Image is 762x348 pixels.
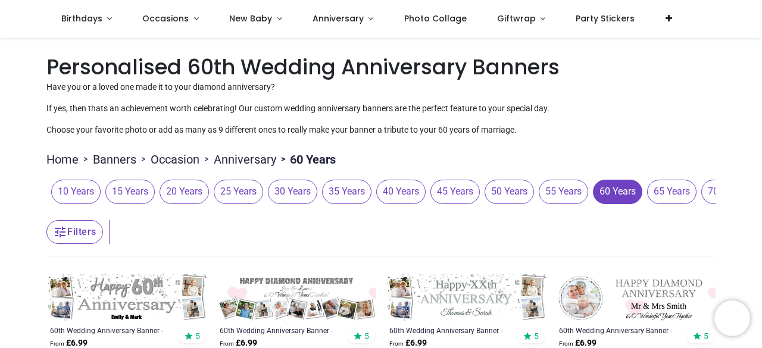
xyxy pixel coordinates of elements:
span: Giftwrap [497,12,536,24]
a: Anniversary [214,151,276,168]
span: 10 Years [51,180,101,203]
span: 5 [534,331,539,341]
span: 20 Years [160,180,209,203]
img: Personalised 60th Wedding Anniversary Banner - Silver Celebration Design - 4 Photo Upload [386,274,546,322]
a: Home [46,151,79,168]
img: Personalised 60th Wedding Anniversary Banner - Diamond - 9 Photo upload [216,274,376,322]
span: 25 Years [214,180,263,203]
p: Have you or a loved one made it to your diamond anniversary? [46,81,715,93]
span: 40 Years [376,180,426,203]
span: New Baby [229,12,272,24]
span: 5 [704,331,708,341]
button: 40 Years [371,180,426,203]
span: Occasions [142,12,189,24]
span: 30 Years [268,180,317,203]
a: 60th Wedding Anniversary Banner - Diamond [559,325,681,335]
span: 15 Years [105,180,155,203]
span: > [79,153,93,165]
button: 70 Years [697,180,751,203]
span: 65 Years [647,180,697,203]
span: > [199,153,214,165]
span: Photo Collage [404,12,467,24]
button: 50 Years [480,180,534,203]
button: 45 Years [426,180,480,203]
span: 70 Years [701,180,751,203]
button: 65 Years [642,180,697,203]
span: > [136,153,151,165]
span: 35 Years [322,180,371,203]
button: Filters [46,220,102,244]
span: From [220,340,234,347]
span: 5 [195,331,200,341]
button: 35 Years [317,180,371,203]
button: 25 Years [209,180,263,203]
li: 60 Years [276,151,336,168]
img: Personalised 60th Wedding Anniversary Banner - Diamond - 1 Photo upload [555,274,716,322]
iframe: Brevo live chat [714,300,750,336]
p: If yes, then thats an achievement worth celebrating! Our custom wedding anniversary banners are t... [46,103,715,115]
span: 55 Years [539,180,588,203]
a: 60th Wedding Anniversary Banner - Silver Celebration Design [389,325,511,335]
button: 15 Years [101,180,155,203]
a: Banners [93,151,136,168]
span: > [276,153,290,165]
button: 20 Years [155,180,209,203]
button: 10 Years [46,180,101,203]
span: 50 Years [485,180,534,203]
a: 60th Wedding Anniversary Banner - Diamond [220,325,342,335]
span: Anniversary [313,12,364,24]
span: 60 Years [593,180,642,203]
span: 5 [364,331,369,341]
span: From [50,340,64,347]
img: Personalised 60th Wedding Anniversary Banner - Silver Party Design - Custom Text & 4 Photo Upload [46,274,207,322]
a: 60th Wedding Anniversary Banner - Silver Party Design [50,325,172,335]
span: 45 Years [430,180,480,203]
button: 55 Years [534,180,588,203]
button: 60 Years [588,180,642,203]
h1: Personalised 60th Wedding Anniversary Banners [46,52,715,81]
span: From [389,340,404,347]
button: 30 Years [263,180,317,203]
p: Choose your favorite photo or add as many as 9 different ones to really make your banner a tribut... [46,124,715,136]
a: Occasion [151,151,199,168]
span: Party Stickers [576,12,635,24]
span: From [559,340,573,347]
span: Birthdays [61,12,102,24]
